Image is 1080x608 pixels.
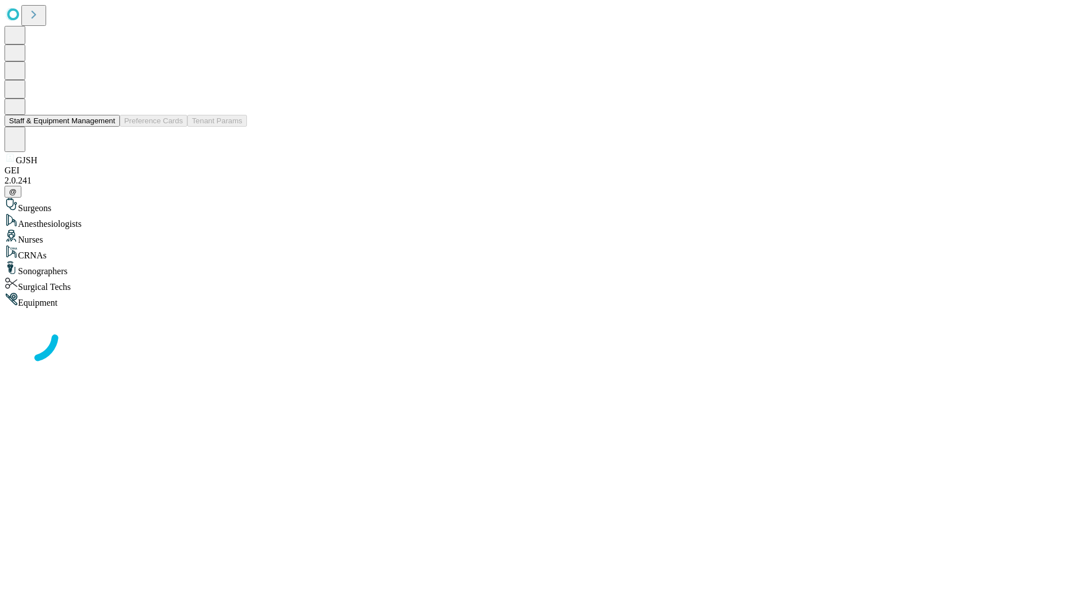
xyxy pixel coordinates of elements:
[4,115,120,127] button: Staff & Equipment Management
[4,229,1075,245] div: Nurses
[4,186,21,198] button: @
[4,276,1075,292] div: Surgical Techs
[9,187,17,196] span: @
[4,261,1075,276] div: Sonographers
[16,155,37,165] span: GJSH
[4,176,1075,186] div: 2.0.241
[4,292,1075,308] div: Equipment
[187,115,247,127] button: Tenant Params
[4,213,1075,229] div: Anesthesiologists
[4,166,1075,176] div: GEI
[120,115,187,127] button: Preference Cards
[4,198,1075,213] div: Surgeons
[4,245,1075,261] div: CRNAs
